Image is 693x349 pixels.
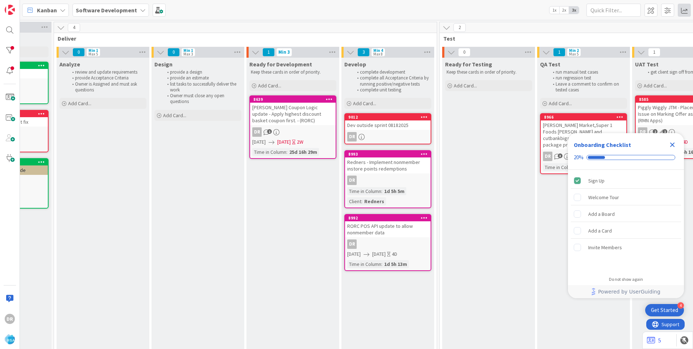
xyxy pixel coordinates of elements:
[540,61,560,68] span: QA Test
[588,193,619,202] div: Welcome Tour
[653,129,657,134] span: 2
[571,189,681,205] div: Welcome Tour is incomplete.
[571,206,681,222] div: Add a Board is incomplete.
[347,187,381,195] div: Time in Column
[682,138,688,146] div: 4D
[348,215,431,221] div: 8992
[549,81,626,93] li: Leave a comment to confirm on tested cases
[381,260,382,268] span: :
[361,197,362,205] span: :
[345,176,431,185] div: DR
[250,96,336,103] div: 8639
[382,260,409,268] div: 1d 5h 13m
[345,215,431,221] div: 8992
[453,23,466,32] span: 2
[5,5,15,15] img: Visit kanbanzone.com
[648,48,660,57] span: 1
[647,336,661,345] a: 5
[541,114,626,149] div: 8966[PERSON_NAME] Market,Super 1 Foods [PERSON_NAME] and cutbankbigskyfoods installation package ...
[345,215,431,237] div: 8992RORC POS API update to allow nonmember data
[541,120,626,149] div: [PERSON_NAME] Market,Super 1 Foods [PERSON_NAME] and cutbankbigskyfoods installation package prep...
[183,52,193,56] div: Max 3
[258,82,281,89] span: Add Card...
[588,226,612,235] div: Add a Card
[586,4,641,17] input: Quick Filter...
[59,61,80,68] span: Analyze
[541,152,626,161] div: DR
[638,127,647,137] div: DR
[253,97,336,102] div: 8639
[541,114,626,120] div: 8966
[445,61,492,68] span: Ready for Testing
[347,239,357,249] div: DR
[372,250,386,258] span: [DATE]
[598,287,660,296] span: Powered by UserGuiding
[348,115,431,120] div: 9012
[588,176,605,185] div: Sign Up
[344,61,366,68] span: Develop
[568,170,684,272] div: Checklist items
[645,304,684,316] div: Open Get Started checklist, remaining modules: 4
[345,151,431,157] div: 8993
[345,114,431,120] div: 9012
[571,173,681,189] div: Sign Up is complete.
[76,7,137,14] b: Software Development
[88,49,98,52] div: Min 1
[68,23,80,32] span: 4
[574,154,584,161] div: 20%
[667,139,678,151] div: Close Checklist
[249,61,312,68] span: Ready for Development
[277,138,291,146] span: [DATE]
[382,187,406,195] div: 1d 5h 5m
[88,52,98,56] div: Max 5
[549,69,626,75] li: run manual test cases
[251,69,335,75] p: Keep these cards in order of priority.
[553,48,565,57] span: 1
[297,138,303,146] div: 2W
[345,120,431,130] div: Dev outside sprint 08182025
[15,1,33,10] span: Support
[574,140,631,149] div: Onboarding Checklist
[569,49,579,52] div: Min 2
[353,75,430,87] li: complete all Acceptance Criteria by running positive/negative tests
[549,75,626,81] li: run regression test
[345,239,431,249] div: DR
[353,87,430,93] li: complete unit testing
[348,152,431,157] div: 8993
[163,112,186,119] span: Add Card...
[571,239,681,255] div: Invite Members is incomplete.
[252,127,262,137] div: DR
[635,61,659,68] span: UAT Test
[252,138,266,146] span: [DATE]
[568,133,684,298] div: Checklist Container
[544,115,626,120] div: 8966
[287,148,319,156] div: 25d 16h 29m
[286,148,287,156] span: :
[68,75,145,81] li: provide Acceptance Criteria
[663,129,667,134] span: 1
[454,82,477,89] span: Add Card...
[381,187,382,195] span: :
[568,285,684,298] div: Footer
[347,197,361,205] div: Client
[5,334,15,344] img: avatar
[163,69,240,75] li: provide a design
[357,48,370,57] span: 3
[262,48,275,57] span: 1
[392,250,397,258] div: 4D
[558,153,563,158] span: 3
[347,176,357,185] div: DR
[651,307,678,314] div: Get Started
[345,114,431,130] div: 9012Dev outside sprint 08182025
[572,285,680,298] a: Powered by UserGuiding
[458,48,470,57] span: 0
[68,81,145,93] li: Owner is Assigned and must ask questions
[540,113,627,174] a: 8966[PERSON_NAME] Market,Super 1 Foods [PERSON_NAME] and cutbankbigskyfoods installation package ...
[344,113,431,144] a: 9012Dev outside sprint 08182025DR
[345,132,431,141] div: DR
[347,132,357,141] div: DR
[373,49,383,52] div: Min 4
[68,69,145,75] li: review and update requirements
[344,214,431,271] a: 8992RORC POS API update to allow nonmember dataDR[DATE][DATE]4DTime in Column:1d 5h 13m
[447,69,531,75] p: Keep these cards in order of priority.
